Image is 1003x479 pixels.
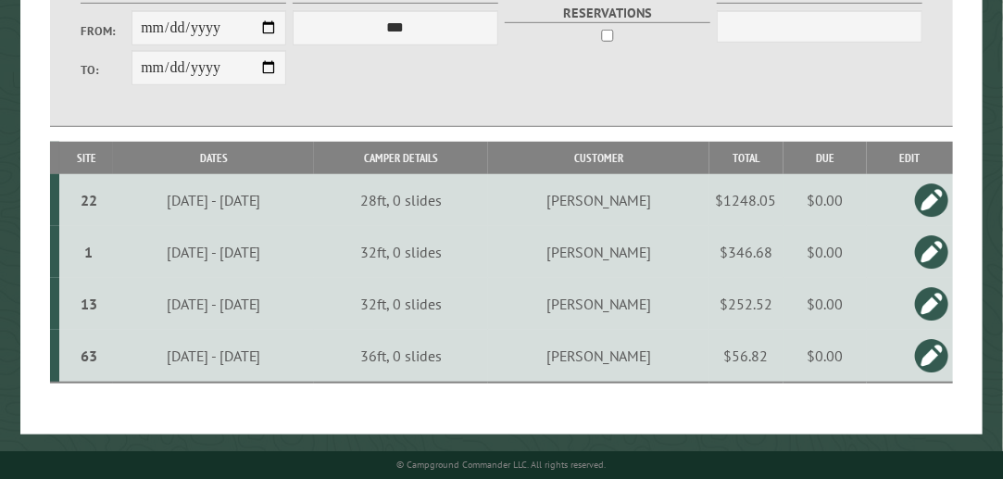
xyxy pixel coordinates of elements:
div: 1 [67,243,110,261]
td: $0.00 [784,330,868,383]
label: From: [81,22,132,40]
div: 22 [67,191,110,209]
div: [DATE] - [DATE] [117,243,311,261]
td: 32ft, 0 slides [314,226,488,278]
td: $346.68 [709,226,784,278]
th: Camper Details [314,142,488,174]
td: $1248.05 [709,174,784,226]
td: [PERSON_NAME] [488,174,708,226]
td: 36ft, 0 slides [314,330,488,383]
td: $0.00 [784,174,868,226]
td: 32ft, 0 slides [314,278,488,330]
small: © Campground Commander LLC. All rights reserved. [396,459,606,471]
div: [DATE] - [DATE] [117,347,311,365]
td: [PERSON_NAME] [488,226,708,278]
td: [PERSON_NAME] [488,278,708,330]
td: $56.82 [709,330,784,383]
td: $0.00 [784,226,868,278]
label: To: [81,61,132,79]
th: Due [784,142,868,174]
td: $252.52 [709,278,784,330]
th: Total [709,142,784,174]
td: 28ft, 0 slides [314,174,488,226]
th: Customer [488,142,708,174]
th: Dates [113,142,313,174]
td: [PERSON_NAME] [488,330,708,383]
div: [DATE] - [DATE] [117,191,311,209]
th: Site [59,142,113,174]
div: 63 [67,347,110,365]
div: 13 [67,295,110,313]
div: [DATE] - [DATE] [117,295,311,313]
th: Edit [867,142,953,174]
td: $0.00 [784,278,868,330]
